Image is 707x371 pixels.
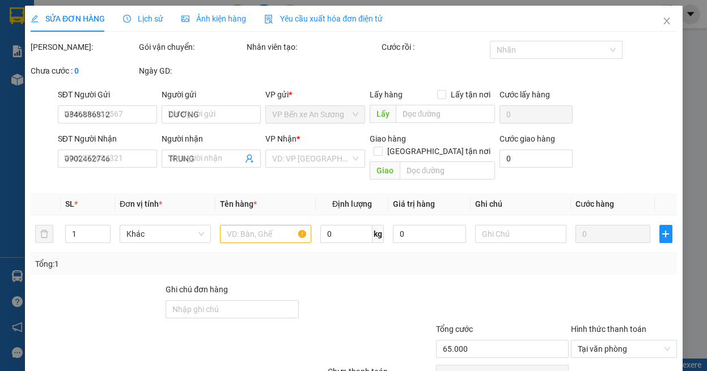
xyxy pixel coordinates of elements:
[650,6,682,37] button: Close
[446,88,494,101] span: Lấy tận nơi
[166,285,228,294] label: Ghi chú đơn hàng
[369,105,395,123] span: Lấy
[264,15,273,24] img: icon
[395,105,494,123] input: Dọc đường
[120,199,162,208] span: Đơn vị tính
[126,225,204,242] span: Khác
[35,258,274,270] div: Tổng: 1
[369,90,402,99] span: Lấy hàng
[57,133,156,145] div: SĐT Người Nhận
[162,133,261,145] div: Người nhận
[662,16,671,25] span: close
[272,106,358,123] span: VP Bến xe An Sương
[220,225,311,243] input: VD: Bàn, Ghế
[332,199,372,208] span: Định lượng
[181,15,189,23] span: picture
[220,199,257,208] span: Tên hàng
[181,14,246,23] span: Ảnh kiện hàng
[578,340,670,357] span: Tại văn phòng
[138,65,244,77] div: Ngày GD:
[265,88,365,101] div: VP gửi
[31,14,105,23] span: SỬA ĐƠN HÀNG
[264,14,383,23] span: Yêu cầu xuất hóa đơn điện tử
[31,65,137,77] div: Chưa cước :
[245,154,254,163] span: user-add
[369,134,405,143] span: Giao hàng
[499,105,573,123] input: Cước lấy hàng
[499,90,549,99] label: Cước lấy hàng
[31,41,137,53] div: [PERSON_NAME]:
[57,88,156,101] div: SĐT Người Gửi
[123,14,163,23] span: Lịch sử
[123,15,131,23] span: clock-circle
[382,145,494,157] span: [GEOGRAPHIC_DATA] tận nơi
[382,41,488,53] div: Cước rồi :
[35,225,53,243] button: delete
[393,199,435,208] span: Giá trị hàng
[499,150,573,168] input: Cước giao hàng
[575,199,614,208] span: Cước hàng
[247,41,379,53] div: Nhân viên tạo:
[435,325,472,334] span: Tổng cước
[369,161,399,180] span: Giao
[571,325,646,334] label: Hình thức thanh toán
[162,88,261,101] div: Người gửi
[138,41,244,53] div: Gói vận chuyển:
[372,225,384,243] span: kg
[74,66,79,75] b: 0
[166,300,298,318] input: Ghi chú đơn hàng
[660,229,672,238] span: plus
[659,225,672,243] button: plus
[399,161,494,180] input: Dọc đường
[31,15,39,23] span: edit
[499,134,554,143] label: Cước giao hàng
[575,225,650,243] input: 0
[475,225,566,243] input: Ghi Chú
[65,199,74,208] span: SL
[471,193,571,215] th: Ghi chú
[265,134,297,143] span: VP Nhận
